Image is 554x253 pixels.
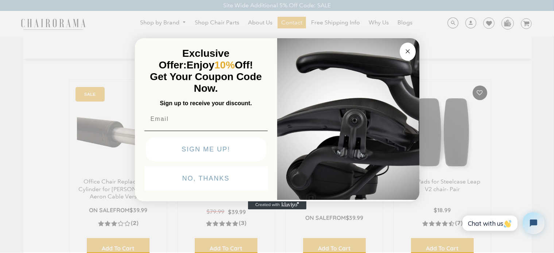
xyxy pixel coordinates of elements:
button: SIGN ME UP! [146,137,266,161]
button: NO, THANKS [144,166,268,190]
span: 10% [214,59,235,71]
span: Sign up to receive your discount. [160,100,252,106]
span: Exclusive Offer: [159,48,229,71]
span: Get Your Coupon Code Now. [150,71,262,94]
span: Enjoy Off! [187,59,253,71]
input: Email [144,112,268,126]
iframe: Tidio Chat [454,206,551,240]
button: Close dialog [400,43,416,61]
a: Created with Klaviyo - opens in a new tab [248,201,306,209]
img: 92d77583-a095-41f6-84e7-858462e0427a.jpeg [277,37,419,200]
